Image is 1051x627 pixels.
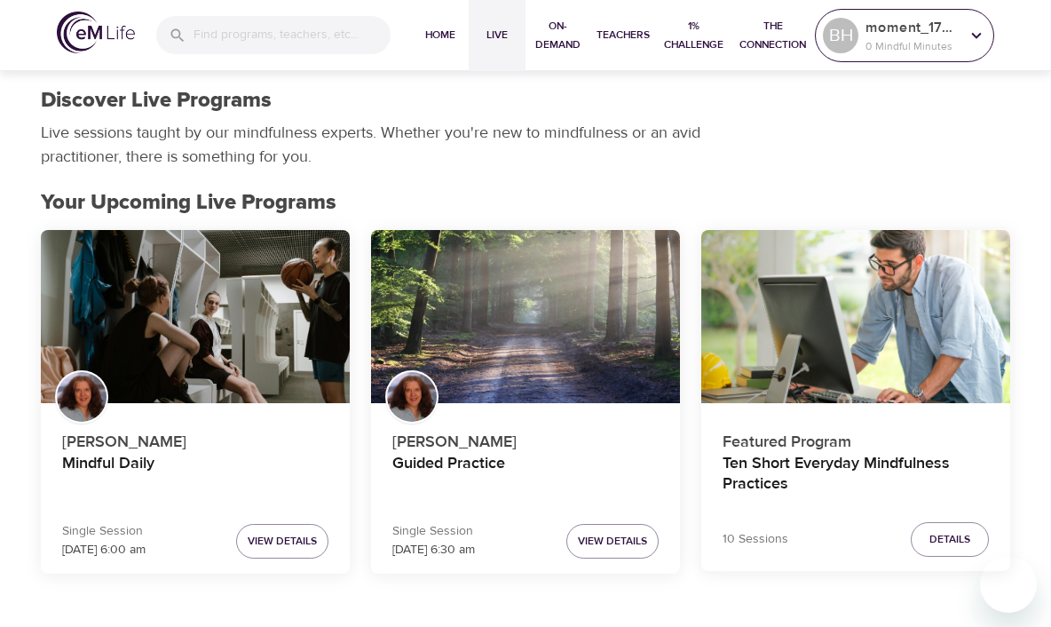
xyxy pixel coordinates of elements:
[41,88,272,114] h1: Discover Live Programs
[194,16,391,54] input: Find programs, teachers, etc...
[723,454,989,496] h4: Ten Short Everyday Mindfulness Practices
[723,530,788,549] p: 10 Sessions
[62,454,328,496] h4: Mindful Daily
[664,17,723,54] span: 1% Challenge
[392,454,659,496] h4: Guided Practice
[566,524,659,559] button: View Details
[823,18,858,53] div: BH
[980,556,1037,613] iframe: Button to launch messaging window
[597,26,650,44] span: Teachers
[62,423,328,454] p: [PERSON_NAME]
[419,26,462,44] span: Home
[236,524,328,559] button: View Details
[41,230,350,404] button: Mindful Daily
[41,121,707,169] p: Live sessions taught by our mindfulness experts. Whether you're new to mindfulness or an avid pra...
[929,530,970,549] span: Details
[738,17,808,54] span: The Connection
[392,541,475,560] p: [DATE] 6:30 am
[57,12,135,53] img: logo
[723,423,989,454] p: Featured Program
[371,230,680,404] button: Guided Practice
[476,26,518,44] span: Live
[701,230,1010,404] button: Ten Short Everyday Mindfulness Practices
[62,541,146,560] p: [DATE] 6:00 am
[62,522,146,541] p: Single Session
[865,38,960,54] p: 0 Mindful Minutes
[41,190,1010,216] h2: Your Upcoming Live Programs
[392,522,475,541] p: Single Session
[533,17,582,54] span: On-Demand
[865,17,960,38] p: moment_1759972432
[578,532,647,551] span: View Details
[392,423,659,454] p: [PERSON_NAME]
[248,532,317,551] span: View Details
[911,522,989,557] button: Details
